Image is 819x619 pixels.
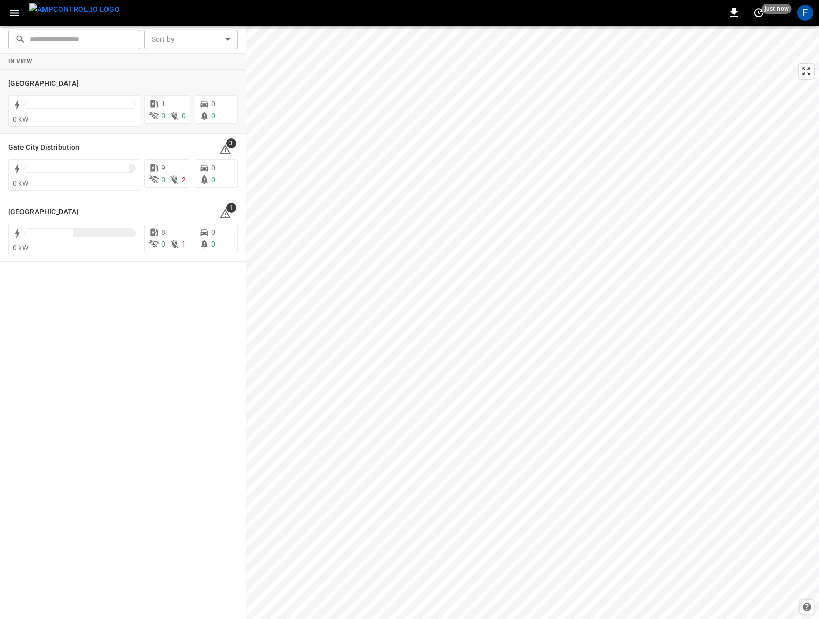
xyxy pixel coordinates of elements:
[182,112,186,120] span: 0
[161,112,165,120] span: 0
[211,100,215,108] span: 0
[182,175,186,184] span: 2
[211,228,215,236] span: 0
[246,26,819,619] canvas: Map
[211,164,215,172] span: 0
[182,240,186,248] span: 1
[13,115,29,123] span: 0 kW
[211,240,215,248] span: 0
[8,207,79,218] h6: Huntington Beach
[211,175,215,184] span: 0
[161,164,165,172] span: 9
[13,244,29,252] span: 0 kW
[8,58,33,65] strong: In View
[226,203,236,213] span: 1
[211,112,215,120] span: 0
[161,175,165,184] span: 0
[762,4,792,14] span: just now
[750,5,767,21] button: set refresh interval
[161,100,165,108] span: 1
[226,138,236,148] span: 3
[8,78,79,90] h6: Fresno
[8,142,79,153] h6: Gate City Distribution
[161,240,165,248] span: 0
[13,179,29,187] span: 0 kW
[797,5,813,21] div: profile-icon
[161,228,165,236] span: 8
[29,3,120,16] img: ampcontrol.io logo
